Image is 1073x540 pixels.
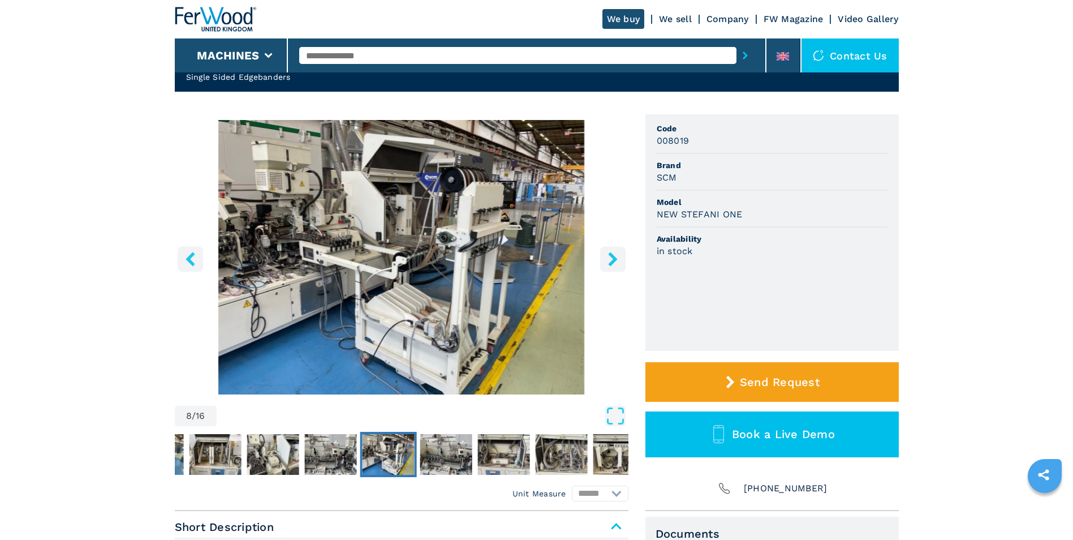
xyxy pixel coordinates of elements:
[131,434,183,475] img: 3d377829833516d53bc5711926a1e11c
[657,208,743,221] h3: NEW STEFANI ONE
[477,434,529,475] img: c70841e3c0929ce42ed20147eb374272
[657,160,887,171] span: Brand
[645,412,899,457] button: Book a Live Demo
[175,120,628,395] img: Single Sided Edgebanders SCM NEW STEFANI ONE
[657,123,887,134] span: Code
[362,434,414,475] img: f8a941216ec6b03123a9ea1262517f18
[1025,489,1065,532] iframe: Chat
[187,432,243,477] button: Go to Slide 5
[717,481,732,496] img: Phone
[1029,461,1058,489] a: sharethis
[304,434,356,475] img: 28f3ce6e5441830d34bbf492df91dd66
[175,120,628,395] div: Go to Slide 8
[196,412,205,421] span: 16
[417,432,474,477] button: Go to Slide 9
[645,362,899,402] button: Send Request
[186,412,192,421] span: 8
[801,38,899,72] div: Contact us
[600,246,626,272] button: right-button
[838,14,898,24] a: Video Gallery
[736,42,754,68] button: submit-button
[302,432,359,477] button: Go to Slide 7
[813,50,824,61] img: Contact us
[244,432,301,477] button: Go to Slide 6
[178,246,203,272] button: left-button
[420,434,472,475] img: 3ecb2757ff8196cb10e570f4c3aac31d
[706,14,749,24] a: Company
[659,14,692,24] a: We sell
[657,134,690,147] h3: 008019
[657,233,887,245] span: Availability
[657,171,677,184] h3: SCM
[189,434,241,475] img: bd5f73943ebb36e7728e6139dcf79e83
[593,434,645,475] img: e3ff43d1eead2debb28298083044c8c7
[219,406,626,426] button: Open Fullscreen
[764,14,824,24] a: FW Magazine
[186,71,373,83] h2: Single Sided Edgebanders
[197,49,259,62] button: Machines
[657,245,693,258] h3: in stock
[192,412,196,421] span: /
[732,427,835,441] span: Book a Live Demo
[535,434,587,475] img: f4cbb96481c280323dafefccb2a73ec8
[657,196,887,208] span: Model
[475,432,532,477] button: Go to Slide 10
[129,432,186,477] button: Go to Slide 4
[744,481,828,496] span: [PHONE_NUMBER]
[591,432,647,477] button: Go to Slide 12
[512,488,566,499] em: Unit Measure
[602,9,645,29] a: We buy
[247,434,299,475] img: 756f7bddafe69397f8cf7fa1ceecd91c
[533,432,589,477] button: Go to Slide 11
[360,432,416,477] button: Go to Slide 8
[175,517,628,537] span: Short Description
[175,7,256,32] img: Ferwood
[740,375,820,389] span: Send Request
